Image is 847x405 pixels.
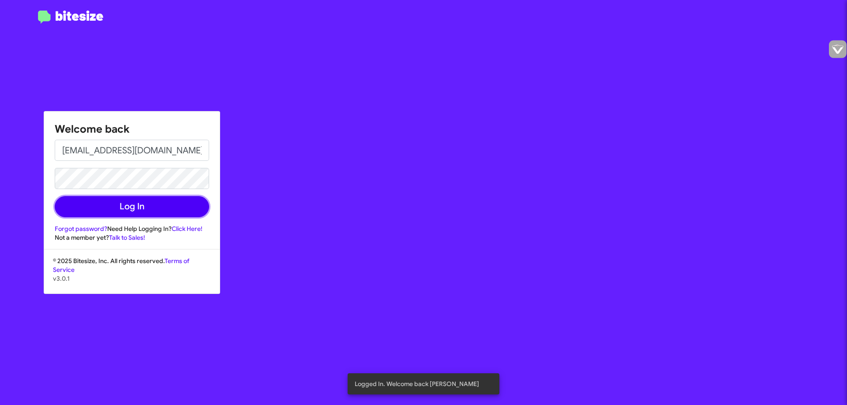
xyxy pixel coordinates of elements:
a: Click Here! [172,225,202,233]
a: Forgot password? [55,225,107,233]
button: Log In [55,196,209,217]
h1: Welcome back [55,122,209,136]
div: Need Help Logging In? [55,224,209,233]
span: Logged In. Welcome back [PERSON_NAME] [355,379,479,388]
a: Talk to Sales! [109,234,145,242]
p: v3.0.1 [53,274,211,283]
input: Email address [55,140,209,161]
div: Not a member yet? [55,233,209,242]
div: © 2025 Bitesize, Inc. All rights reserved. [44,256,220,294]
